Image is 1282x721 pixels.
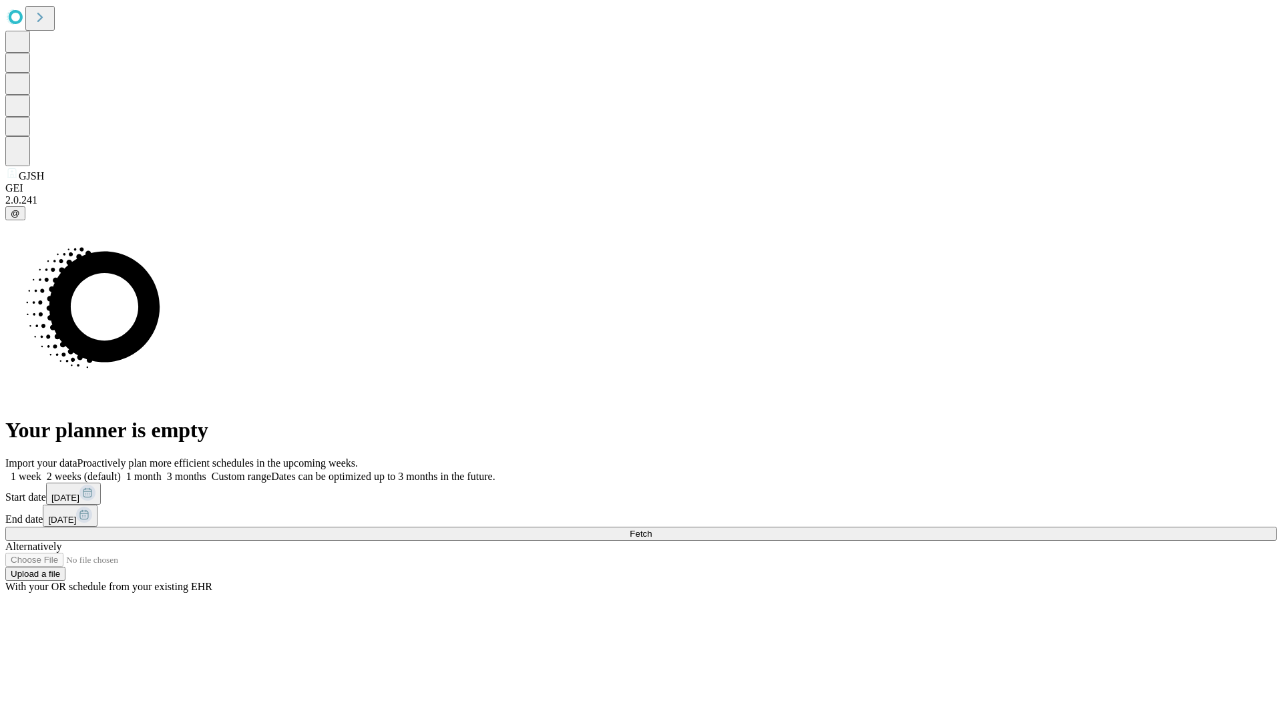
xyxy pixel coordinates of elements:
span: 3 months [167,471,206,482]
div: GEI [5,182,1277,194]
div: 2.0.241 [5,194,1277,206]
span: With your OR schedule from your existing EHR [5,581,212,592]
span: Custom range [212,471,271,482]
button: Fetch [5,527,1277,541]
span: 1 month [126,471,162,482]
span: @ [11,208,20,218]
button: @ [5,206,25,220]
span: GJSH [19,170,44,182]
button: [DATE] [46,483,101,505]
span: [DATE] [48,515,76,525]
h1: Your planner is empty [5,418,1277,443]
span: Dates can be optimized up to 3 months in the future. [271,471,495,482]
span: Alternatively [5,541,61,552]
button: Upload a file [5,567,65,581]
span: 2 weeks (default) [47,471,121,482]
span: Proactively plan more efficient schedules in the upcoming weeks. [77,457,358,469]
span: [DATE] [51,493,79,503]
button: [DATE] [43,505,97,527]
span: 1 week [11,471,41,482]
span: Fetch [630,529,652,539]
div: End date [5,505,1277,527]
span: Import your data [5,457,77,469]
div: Start date [5,483,1277,505]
